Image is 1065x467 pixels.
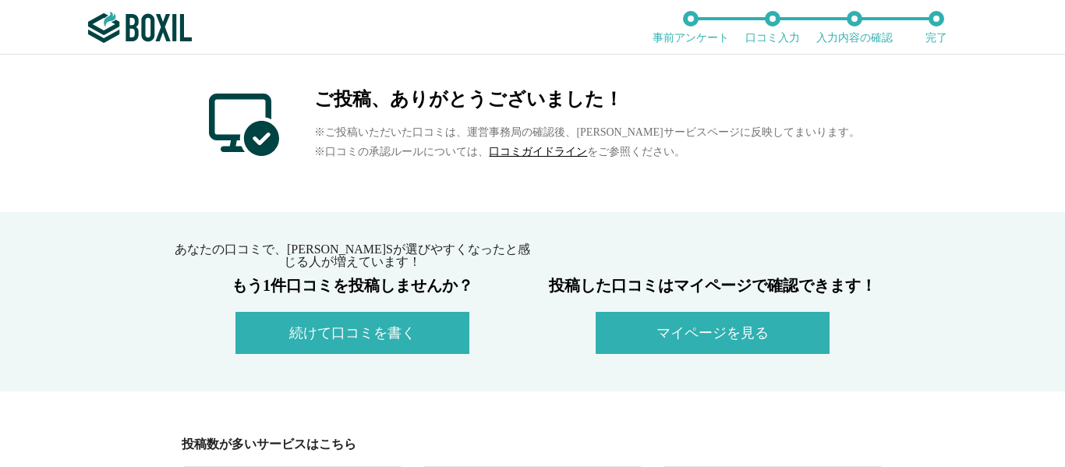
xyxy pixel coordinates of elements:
[175,242,530,268] span: あなたの口コミで、[PERSON_NAME]Sが選びやすくなったと感じる人が増えています！
[88,12,192,43] img: ボクシルSaaS_ロゴ
[182,438,893,451] div: 投稿数が多いサービスはこちら
[596,328,830,340] a: マイページを見る
[731,11,813,44] li: 口コミ入力
[895,11,977,44] li: 完了
[489,146,587,157] a: 口コミガイドライン
[314,142,859,161] p: ※口コミの承認ルールについては、 をご参照ください。
[813,11,895,44] li: 入力内容の確認
[314,90,859,108] h2: ご投稿、ありがとうございました！
[235,328,469,340] a: 続けて口コミを書く
[314,122,859,142] p: ※ご投稿いただいた口コミは、運営事務局の確認後、[PERSON_NAME]サービスページに反映してまいります。
[532,278,893,293] h3: 投稿した口コミはマイページで確認できます！
[172,278,532,293] h3: もう1件口コミを投稿しませんか？
[596,312,830,354] button: マイページを見る
[649,11,731,44] li: 事前アンケート
[235,312,469,354] button: 続けて口コミを書く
